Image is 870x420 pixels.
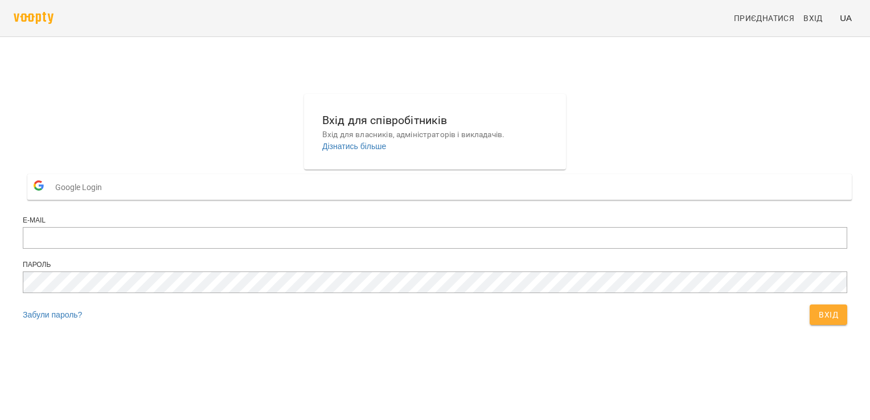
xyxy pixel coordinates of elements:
h6: Вхід для співробітників [322,112,548,129]
a: Вхід [799,8,835,28]
a: Приєднатися [729,8,799,28]
a: Дізнатись більше [322,142,386,151]
span: Приєднатися [734,11,794,25]
span: UA [840,12,852,24]
button: Вхід для співробітниківВхід для власників, адміністраторів і викладачів.Дізнатись більше [313,102,557,161]
img: voopty.png [14,12,54,24]
p: Вхід для власників, адміністраторів і викладачів. [322,129,548,141]
span: Вхід [803,11,823,25]
div: Пароль [23,260,847,270]
div: E-mail [23,216,847,225]
button: UA [835,7,856,28]
span: Вхід [819,308,838,322]
span: Google Login [55,176,108,199]
a: Забули пароль? [23,310,82,319]
button: Google Login [27,174,852,200]
button: Вхід [810,304,847,325]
